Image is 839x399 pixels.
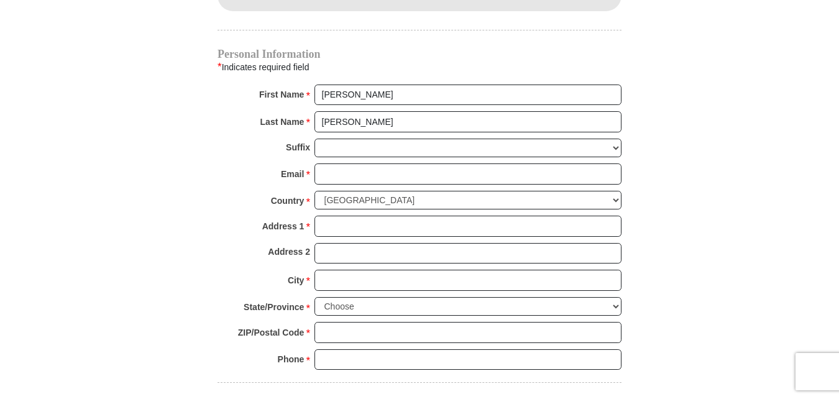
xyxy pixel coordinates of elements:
strong: Suffix [286,139,310,156]
strong: First Name [259,86,304,103]
strong: Address 1 [262,218,305,235]
strong: Country [271,192,305,209]
strong: City [288,272,304,289]
strong: State/Province [244,298,304,316]
strong: Last Name [260,113,305,131]
h4: Personal Information [218,49,621,59]
strong: Phone [278,351,305,368]
strong: ZIP/Postal Code [238,324,305,341]
div: Indicates required field [218,59,621,75]
strong: Address 2 [268,243,310,260]
strong: Email [281,165,304,183]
